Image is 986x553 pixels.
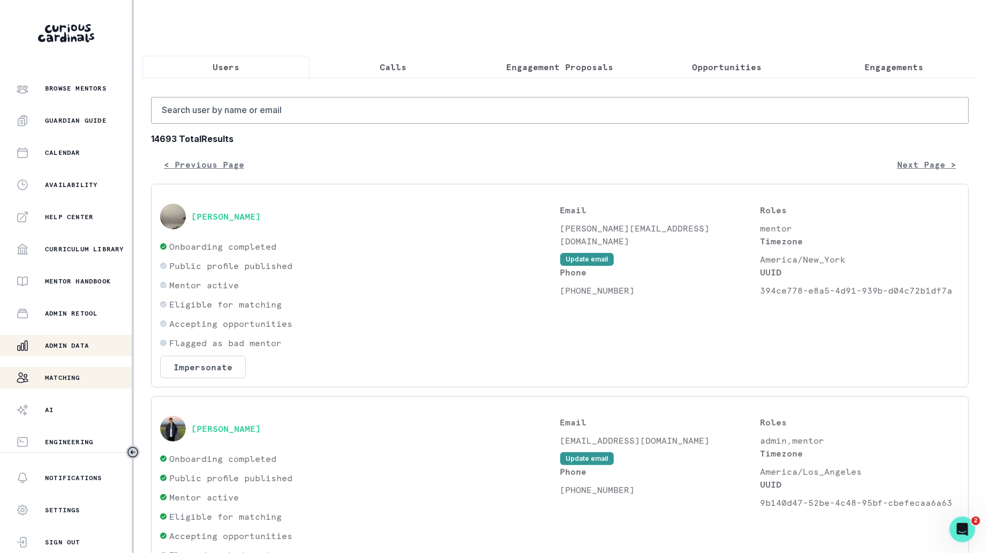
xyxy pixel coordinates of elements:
[380,61,407,73] p: Calls
[760,478,960,491] p: UUID
[169,472,292,484] p: Public profile published
[560,204,760,216] p: Email
[169,529,292,542] p: Accepting opportunities
[884,154,969,175] button: Next Page >
[560,416,760,429] p: Email
[560,452,614,465] button: Update email
[560,253,614,266] button: Update email
[560,434,760,447] p: [EMAIL_ADDRESS][DOMAIN_NAME]
[45,438,93,446] p: Engineering
[950,517,975,542] iframe: Intercom live chat
[169,240,276,253] p: Onboarding completed
[45,506,80,514] p: Settings
[760,204,960,216] p: Roles
[560,222,760,248] p: [PERSON_NAME][EMAIL_ADDRESS][DOMAIN_NAME]
[169,279,239,292] p: Mentor active
[692,61,762,73] p: Opportunities
[169,491,239,504] p: Mentor active
[169,452,276,465] p: Onboarding completed
[191,211,261,222] button: [PERSON_NAME]
[760,496,960,509] p: 9b140d47-52be-4c48-95bf-cbefecaa6a63
[45,309,97,318] p: Admin Retool
[864,61,923,73] p: Engagements
[972,517,980,525] span: 2
[560,483,760,496] p: [PHONE_NUMBER]
[169,510,282,523] p: Eligible for matching
[760,266,960,279] p: UUID
[169,298,282,311] p: Eligible for matching
[169,259,292,272] p: Public profile published
[760,235,960,248] p: Timezone
[38,24,94,42] img: Curious Cardinals Logo
[45,213,93,221] p: Help Center
[213,61,239,73] p: Users
[45,538,80,547] p: Sign Out
[169,337,282,349] p: Flagged as bad mentor
[560,465,760,478] p: Phone
[45,474,102,482] p: Notifications
[506,61,613,73] p: Engagement Proposals
[45,181,97,189] p: Availability
[45,277,111,286] p: Mentor Handbook
[760,284,960,297] p: 394ce778-e8a5-4d91-939b-d04c72b1df7a
[760,416,960,429] p: Roles
[760,465,960,478] p: America/Los_Angeles
[45,341,89,350] p: Admin Data
[760,222,960,235] p: mentor
[45,245,124,253] p: Curriculum Library
[169,317,292,330] p: Accepting opportunities
[45,116,107,125] p: Guardian Guide
[191,423,261,434] button: [PERSON_NAME]
[151,132,969,145] b: 14693 Total Results
[45,406,54,414] p: AI
[760,253,960,266] p: America/New_York
[45,84,107,93] p: Browse Mentors
[45,373,80,382] p: Matching
[560,266,760,279] p: Phone
[760,447,960,460] p: Timezone
[45,148,80,157] p: Calendar
[160,356,246,378] button: Impersonate
[126,445,140,459] button: Toggle sidebar
[151,154,257,175] button: < Previous Page
[760,434,960,447] p: admin,mentor
[560,284,760,297] p: [PHONE_NUMBER]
